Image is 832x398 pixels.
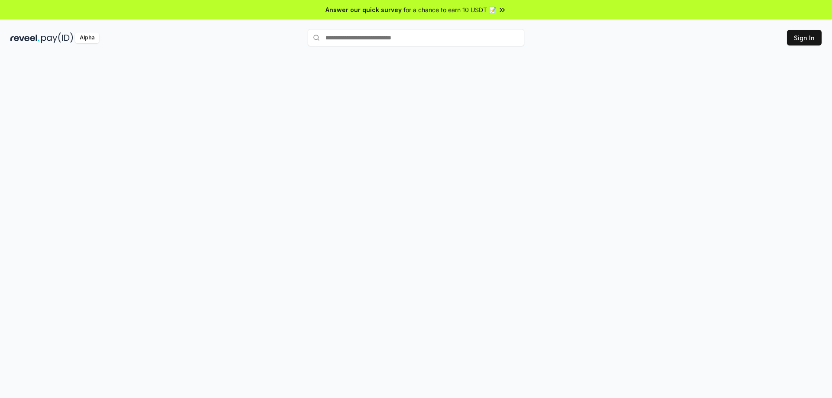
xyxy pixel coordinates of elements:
[10,32,39,43] img: reveel_dark
[403,5,496,14] span: for a chance to earn 10 USDT 📝
[787,30,822,45] button: Sign In
[75,32,99,43] div: Alpha
[325,5,402,14] span: Answer our quick survey
[41,32,73,43] img: pay_id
